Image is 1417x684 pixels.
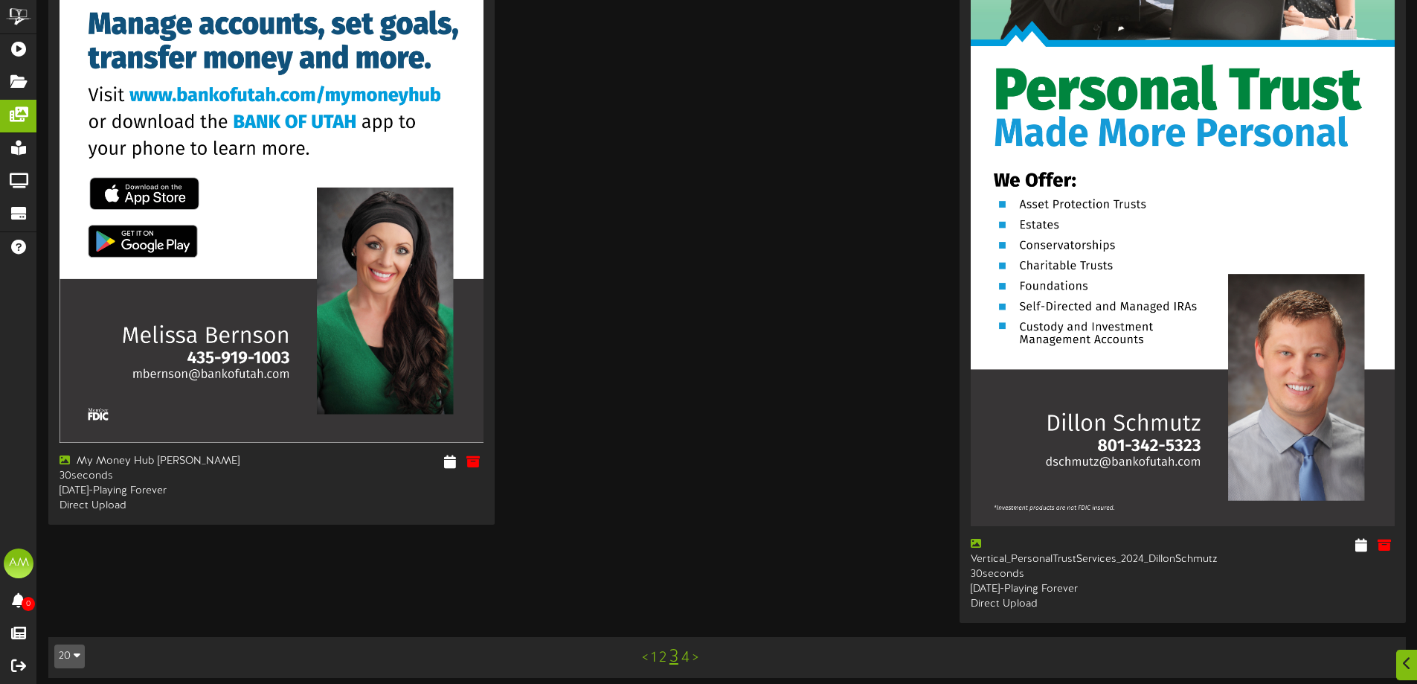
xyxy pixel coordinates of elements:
div: Direct Upload [971,597,1172,612]
div: Direct Upload [60,499,260,514]
a: 2 [659,650,666,666]
span: 0 [22,597,35,611]
a: 4 [681,650,690,666]
div: 30 seconds [60,469,260,484]
button: 20 [54,645,85,668]
a: 1 [651,650,656,666]
a: < [642,650,648,666]
a: 3 [669,648,678,667]
div: AM [4,549,33,578]
div: [DATE] - Playing Forever [60,484,260,499]
a: > [693,650,698,666]
div: 30 seconds [971,567,1172,582]
div: [DATE] - Playing Forever [971,582,1172,597]
div: My Money Hub [PERSON_NAME] [60,454,260,469]
div: Vertical_PersonalTrustServices_2024_DillonSchmutz [971,537,1172,567]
